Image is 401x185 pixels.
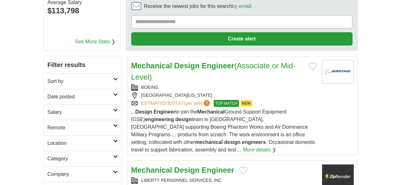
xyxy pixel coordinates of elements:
a: Company [44,166,122,182]
a: Date posted [44,89,122,104]
h2: Company [48,170,113,178]
strong: Mechanical [131,166,172,174]
h2: Salary [48,108,113,116]
strong: design [175,117,192,122]
h2: Date posted [48,93,113,101]
h2: Sort by [48,77,113,85]
a: Sort by [44,73,122,89]
a: Category [44,151,122,166]
img: BOEING logo [322,60,354,84]
a: ESTIMATED:$107,671per year? [141,100,211,107]
a: Remote [44,120,122,135]
h2: Remote [48,124,113,132]
span: ? [204,100,210,106]
span: Receive the newest jobs for this search : [144,3,252,10]
h2: Location [48,139,113,147]
button: Add to favorite jobs [309,63,317,70]
strong: mechanical [195,139,223,145]
strong: engineers [242,139,266,145]
strong: Design [135,109,152,114]
strong: Mechanical [131,61,172,70]
a: by email [232,3,251,9]
span: $107,671 [167,101,186,106]
h2: Filter results [44,56,122,73]
a: Salary [44,104,122,120]
div: $113,798 [48,5,117,16]
strong: Design [174,61,200,70]
button: Create alert [131,32,352,46]
a: Location [44,135,122,151]
span: ... to join the Ground Support Equipment (GSE) team in [GEOGRAPHIC_DATA], [GEOGRAPHIC_DATA] suppo... [131,109,316,152]
button: Add to favorite jobs [239,167,248,175]
a: BOEING [141,85,158,90]
strong: Design [174,166,200,174]
strong: engineering [145,117,174,122]
strong: Mechanical [197,109,225,114]
strong: Engineer [154,109,175,114]
h2: Category [48,155,113,163]
span: NEW [240,100,252,107]
a: Mechanical Design Engineer(Associate or Mid-Level) [131,61,296,81]
strong: Engineer [202,61,234,70]
strong: design [224,139,241,145]
a: Mechanical Design Engineer [131,166,234,174]
a: See More Stats ❯ [75,38,115,46]
div: [GEOGRAPHIC_DATA][US_STATE] [131,92,317,99]
strong: Engineer [202,166,234,174]
a: LIBERTY PERSONNEL SERVICES, INC [141,178,222,183]
a: More details ❯ [243,146,276,154]
span: TOP MATCH [214,100,239,107]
